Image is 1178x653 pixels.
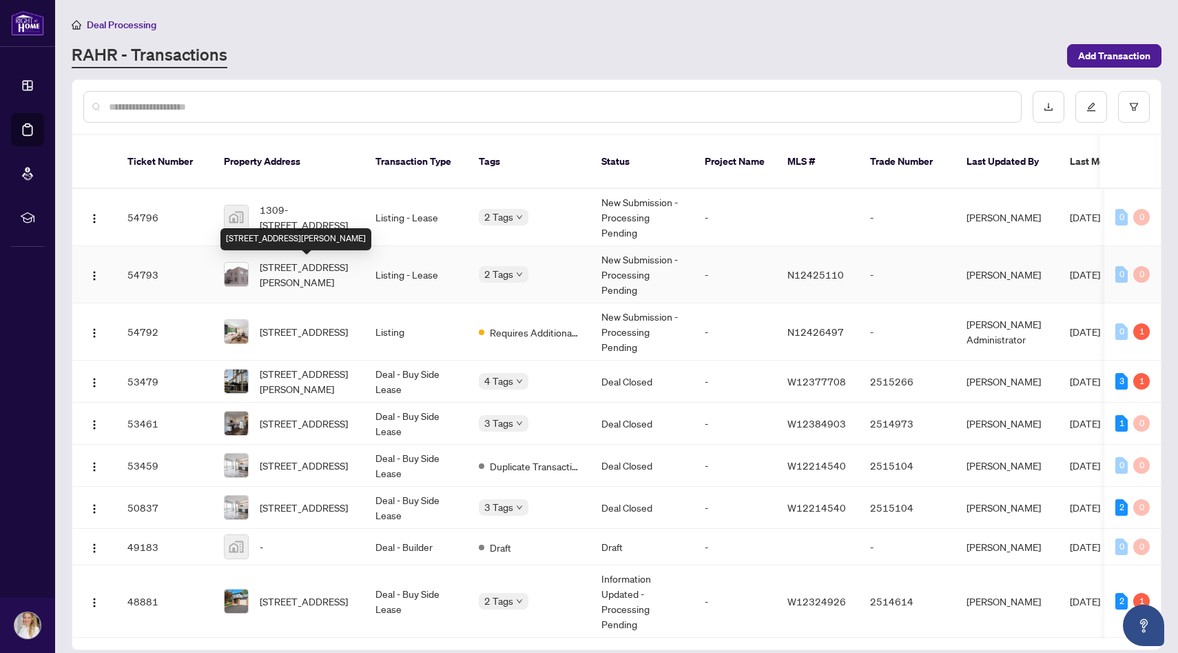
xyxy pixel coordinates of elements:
img: thumbnail-img [225,535,248,559]
td: Deal Closed [590,445,694,487]
button: Open asap [1123,605,1164,646]
td: Listing [364,303,468,361]
img: Profile Icon [14,612,41,639]
span: Deal Processing [87,19,156,31]
td: - [859,303,955,361]
button: Logo [83,206,105,228]
td: - [694,361,776,403]
img: thumbnail-img [225,412,248,435]
td: Deal - Buy Side Lease [364,487,468,529]
td: [PERSON_NAME] [955,445,1059,487]
span: [STREET_ADDRESS] [260,594,348,609]
td: [PERSON_NAME] [955,361,1059,403]
span: 2 Tags [484,593,513,609]
img: thumbnail-img [225,320,248,343]
td: 2514614 [859,565,955,638]
span: 2 Tags [484,266,513,282]
button: download [1033,91,1064,123]
td: [PERSON_NAME] [955,403,1059,445]
td: - [859,246,955,303]
button: Logo [83,536,105,558]
span: down [516,504,523,511]
span: [STREET_ADDRESS] [260,324,348,339]
button: Logo [83,496,105,519]
th: Tags [468,135,590,189]
span: down [516,420,523,427]
span: [STREET_ADDRESS] [260,500,348,515]
td: 2515104 [859,487,955,529]
span: [DATE] [1070,417,1100,430]
td: New Submission - Processing Pending [590,189,694,246]
span: [STREET_ADDRESS][PERSON_NAME] [260,259,353,290]
img: thumbnail-img [225,454,248,477]
td: 53461 [116,403,213,445]
td: - [859,189,955,246]
td: - [694,445,776,487]
span: edit [1086,102,1096,112]
th: Trade Number [859,135,955,189]
span: Last Modified Date [1070,154,1154,169]
span: home [72,20,81,30]
th: Property Address [213,135,364,189]
td: - [859,529,955,565]
td: 2515266 [859,361,955,403]
span: Duplicate Transaction [490,459,579,474]
th: Last Updated By [955,135,1059,189]
span: [DATE] [1070,501,1100,514]
td: [PERSON_NAME] [955,246,1059,303]
div: 0 [1133,457,1150,474]
span: [STREET_ADDRESS][PERSON_NAME] [260,366,353,396]
button: Logo [83,370,105,392]
span: [DATE] [1070,541,1100,553]
td: Information Updated - Processing Pending [590,565,694,638]
td: - [694,565,776,638]
span: [DATE] [1070,211,1100,223]
span: Requires Additional Docs [490,325,579,340]
td: - [694,403,776,445]
td: 54792 [116,303,213,361]
td: - [694,529,776,565]
td: Deal - Buy Side Lease [364,445,468,487]
td: 53459 [116,445,213,487]
th: Project Name [694,135,776,189]
td: New Submission - Processing Pending [590,246,694,303]
td: 54796 [116,189,213,246]
div: 0 [1115,539,1128,555]
td: 48881 [116,565,213,638]
td: 49183 [116,529,213,565]
img: Logo [89,419,100,430]
div: 0 [1133,415,1150,432]
span: [DATE] [1070,325,1100,338]
button: Logo [83,590,105,612]
span: Add Transaction [1078,45,1150,67]
img: Logo [89,503,100,514]
img: Logo [89,328,100,339]
div: 2 [1115,499,1128,516]
span: N12425110 [787,268,844,281]
div: 0 [1133,209,1150,225]
div: 2 [1115,593,1128,610]
div: 0 [1133,539,1150,555]
td: [PERSON_NAME] [955,529,1059,565]
button: Logo [83,412,105,434]
div: 0 [1133,499,1150,516]
td: New Submission - Processing Pending [590,303,694,361]
img: Logo [89,597,100,608]
td: Deal Closed [590,361,694,403]
td: 54793 [116,246,213,303]
span: Draft [490,540,511,555]
td: 53479 [116,361,213,403]
div: 1 [1133,323,1150,340]
img: Logo [89,543,100,554]
button: Logo [83,321,105,343]
td: Deal - Buy Side Lease [364,361,468,403]
th: MLS # [776,135,859,189]
span: W12324926 [787,595,846,607]
span: W12384903 [787,417,846,430]
a: RAHR - Transactions [72,43,227,68]
td: 50837 [116,487,213,529]
th: Status [590,135,694,189]
span: W12214540 [787,459,846,472]
img: Logo [89,377,100,388]
button: edit [1075,91,1107,123]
